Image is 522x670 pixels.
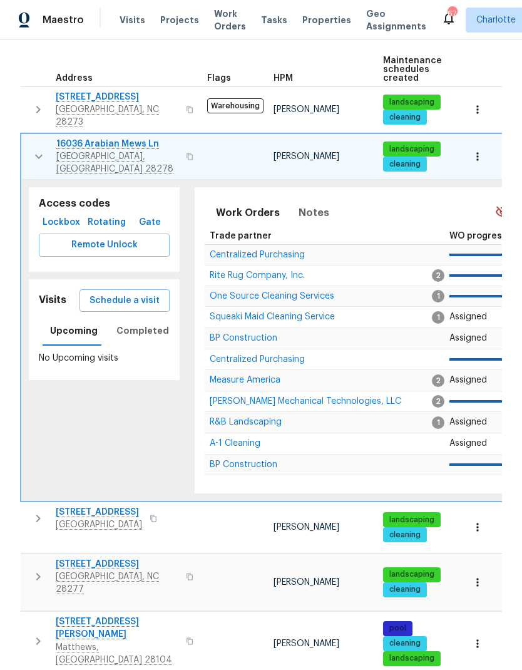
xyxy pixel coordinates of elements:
[39,352,170,365] p: No Upcoming visits
[274,578,339,587] span: [PERSON_NAME]
[274,74,293,83] span: HPM
[56,74,93,83] span: Address
[210,461,277,468] a: BP Construction
[90,293,160,309] span: Schedule a visit
[432,395,444,408] span: 2
[384,653,439,664] span: landscaping
[84,211,130,234] button: Rotating
[89,215,125,230] span: Rotating
[383,56,442,83] span: Maintenance schedules created
[299,204,329,222] span: Notes
[449,374,516,387] p: Assigned
[210,251,305,259] a: Centralized Purchasing
[384,112,426,123] span: cleaning
[210,272,305,279] a: Rite Rug Company, Inc.
[210,439,260,448] span: A-1 Cleaning
[120,14,145,26] span: Visits
[49,237,160,253] span: Remote Unlock
[39,294,66,307] h5: Visits
[384,530,426,540] span: cleaning
[432,290,444,302] span: 1
[384,159,426,170] span: cleaning
[210,355,305,364] span: Centralized Purchasing
[384,569,439,580] span: landscaping
[207,74,231,83] span: Flags
[210,376,280,384] a: Measure America
[302,14,351,26] span: Properties
[366,8,426,33] span: Geo Assignments
[449,332,516,345] p: Assigned
[274,152,339,161] span: [PERSON_NAME]
[210,313,335,321] a: Squeaki Maid Cleaning Service
[449,232,507,240] span: WO progress
[449,437,516,450] p: Assigned
[210,356,305,363] a: Centralized Purchasing
[39,211,84,234] button: Lockbox
[50,323,98,339] span: Upcoming
[207,98,264,113] span: Warehousing
[116,323,169,339] span: Completed
[432,416,444,429] span: 1
[210,418,282,426] a: R&B Landscaping
[210,440,260,447] a: A-1 Cleaning
[384,97,439,108] span: landscaping
[135,215,165,230] span: Gate
[384,515,439,525] span: landscaping
[432,374,444,387] span: 2
[274,523,339,532] span: [PERSON_NAME]
[449,311,516,324] p: Assigned
[210,312,335,321] span: Squeaki Maid Cleaning Service
[210,397,401,406] span: [PERSON_NAME] Mechanical Technologies, LLC
[261,16,287,24] span: Tasks
[210,460,277,469] span: BP Construction
[160,14,199,26] span: Projects
[384,623,411,634] span: pool
[210,334,277,342] a: BP Construction
[44,215,79,230] span: Lockbox
[384,584,426,595] span: cleaning
[39,197,170,210] h5: Access codes
[39,234,170,257] button: Remote Unlock
[449,416,516,429] p: Assigned
[432,269,444,282] span: 2
[384,144,439,155] span: landscaping
[130,211,170,234] button: Gate
[210,232,272,240] span: Trade partner
[79,289,170,312] button: Schedule a visit
[214,8,246,33] span: Work Orders
[210,271,305,280] span: Rite Rug Company, Inc.
[216,204,280,222] span: Work Orders
[274,639,339,648] span: [PERSON_NAME]
[448,8,456,20] div: 67
[210,292,334,300] a: One Source Cleaning Services
[384,638,426,649] span: cleaning
[210,398,401,405] a: [PERSON_NAME] Mechanical Technologies, LLC
[476,14,516,26] span: Charlotte
[274,105,339,114] span: [PERSON_NAME]
[210,250,305,259] span: Centralized Purchasing
[43,14,84,26] span: Maestro
[432,311,444,324] span: 1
